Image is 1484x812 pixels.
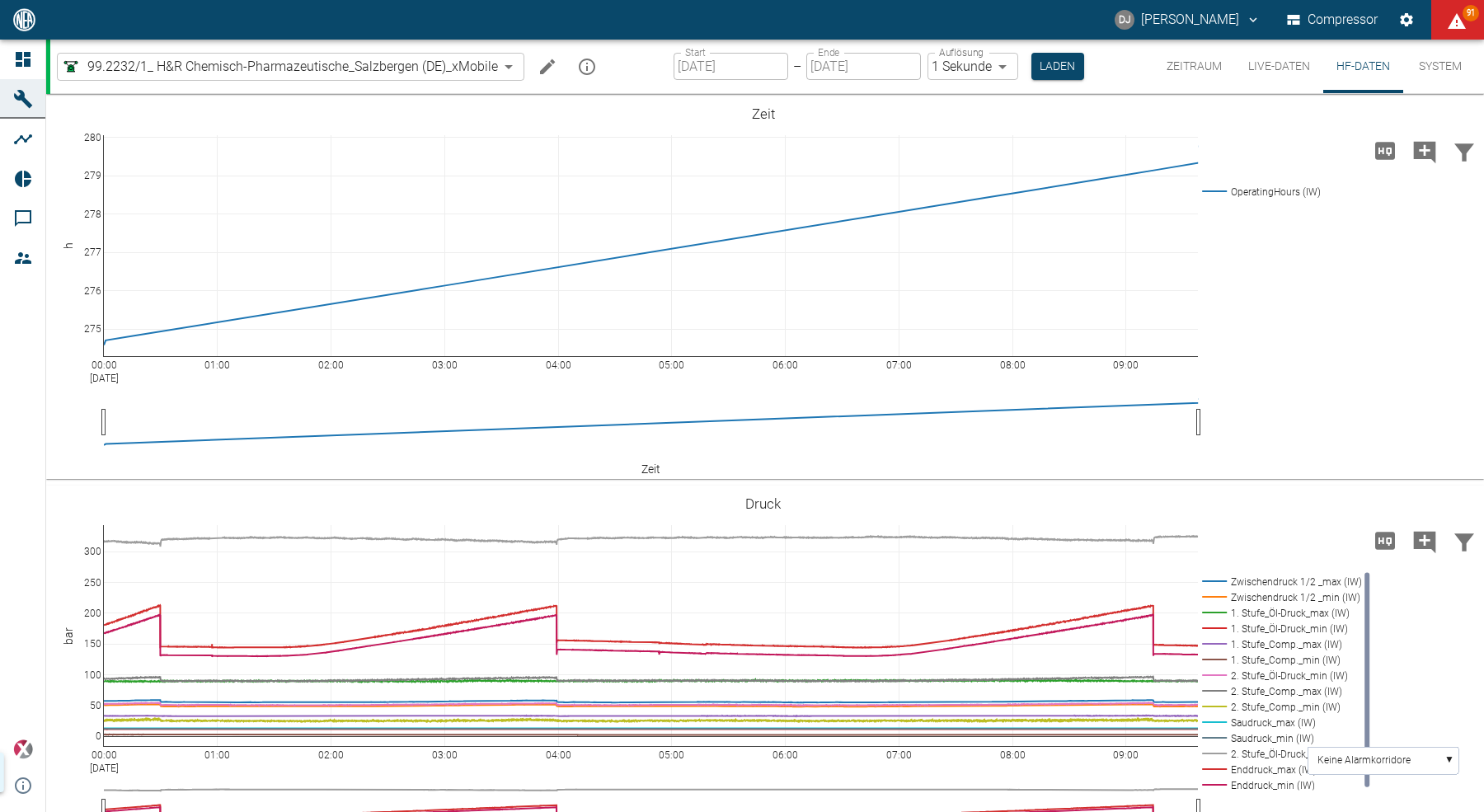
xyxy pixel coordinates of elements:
[1365,142,1405,157] span: Hohe Auflösung
[1444,129,1484,172] button: Daten filtern
[1235,40,1323,93] button: Live-Daten
[1153,40,1235,93] button: Zeitraum
[12,8,37,31] img: logo
[1112,5,1263,35] button: david.jasper@nea-x.de
[1444,519,1484,562] button: Daten filtern
[1392,5,1421,35] button: Einstellungen
[1284,5,1382,35] button: Compressor
[1405,129,1444,172] button: Kommentar hinzufügen
[685,45,706,59] label: Start
[927,53,1018,80] div: 1 Sekunde
[674,53,788,80] input: DD.MM.YYYY
[939,45,984,59] label: Auflösung
[1317,754,1411,766] text: Keine Alarmkorridore
[13,739,33,759] img: Xplore Logo
[61,57,498,77] a: 99.2232/1_ H&R Chemisch-Pharmazeutische_Salzbergen (DE)_xMobile
[793,57,801,76] p: –
[531,50,564,83] button: Machine bearbeiten
[1403,40,1477,93] button: System
[818,45,839,59] label: Ende
[571,50,603,83] button: mission info
[1405,519,1444,562] button: Kommentar hinzufügen
[1115,10,1134,30] div: DJ
[1463,5,1479,21] span: 91
[1031,53,1084,80] button: Laden
[1365,532,1405,547] span: Hohe Auflösung
[1323,40,1403,93] button: HF-Daten
[87,57,498,76] span: 99.2232/1_ H&R Chemisch-Pharmazeutische_Salzbergen (DE)_xMobile
[806,53,921,80] input: DD.MM.YYYY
